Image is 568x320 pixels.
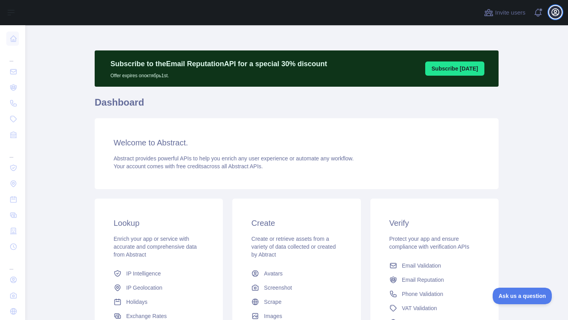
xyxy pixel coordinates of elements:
[402,304,437,312] span: VAT Validation
[6,255,19,271] div: ...
[114,163,263,169] span: Your account comes with across all Abstract APIs.
[114,155,354,162] span: Abstract provides powerful APIs to help you enrich any user experience or automate any workflow.
[386,273,483,287] a: Email Reputation
[389,218,480,229] h3: Verify
[6,143,19,159] div: ...
[386,259,483,273] a: Email Validation
[389,236,469,250] span: Protect your app and ensure compliance with verification APIs
[248,281,345,295] a: Screenshot
[114,218,204,229] h3: Lookup
[176,163,204,169] span: free credits
[264,284,292,292] span: Screenshot
[386,301,483,315] a: VAT Validation
[402,290,443,298] span: Phone Validation
[264,298,281,306] span: Scrape
[493,288,552,304] iframe: Toggle Customer Support
[6,47,19,63] div: ...
[126,298,148,306] span: Holidays
[110,69,327,79] p: Offer expires on октябрь 1st.
[114,236,197,258] span: Enrich your app or service with accurate and comprehensive data from Abstract
[264,312,282,320] span: Images
[264,270,282,277] span: Avatars
[126,270,161,277] span: IP Intelligence
[386,287,483,301] a: Phone Validation
[248,266,345,281] a: Avatars
[110,58,327,69] p: Subscribe to the Email Reputation API for a special 30 % discount
[402,276,444,284] span: Email Reputation
[402,262,441,270] span: Email Validation
[251,218,342,229] h3: Create
[126,284,163,292] span: IP Geolocation
[251,236,336,258] span: Create or retrieve assets from a variety of data collected or created by Abtract
[110,295,207,309] a: Holidays
[110,281,207,295] a: IP Geolocation
[95,96,499,115] h1: Dashboard
[114,137,480,148] h3: Welcome to Abstract.
[110,266,207,281] a: IP Intelligence
[248,295,345,309] a: Scrape
[495,8,525,17] span: Invite users
[425,61,484,76] button: Subscribe [DATE]
[126,312,167,320] span: Exchange Rates
[482,6,527,19] button: Invite users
